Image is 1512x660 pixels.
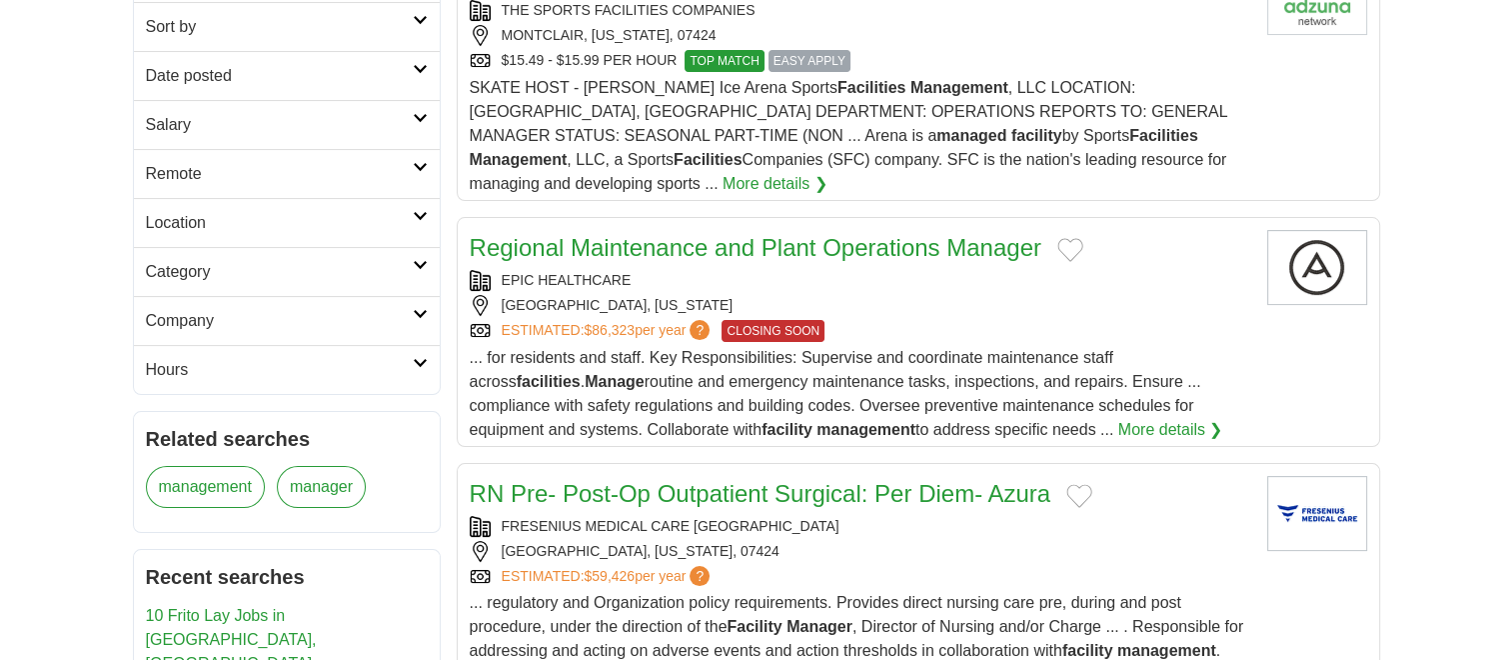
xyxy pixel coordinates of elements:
a: More details ❯ [723,172,827,196]
h2: Hours [146,358,413,382]
strong: managed [936,127,1006,144]
h2: Location [146,211,413,235]
strong: Facilities [837,79,905,96]
a: Category [134,247,440,296]
h2: Recent searches [146,562,428,592]
span: ... for residents and staff. Key Responsibilities: Supervise and coordinate maintenance staff acr... [470,349,1201,438]
a: Hours [134,345,440,394]
strong: management [816,421,915,438]
h2: Salary [146,113,413,137]
div: EPIC HEALTHCARE [470,270,1251,291]
a: ESTIMATED:$86,323per year? [502,320,715,342]
a: Sort by [134,2,440,51]
a: Salary [134,100,440,149]
div: [GEOGRAPHIC_DATA], [US_STATE] [470,295,1251,316]
strong: Facility [727,618,781,635]
strong: facility [1011,127,1062,144]
strong: facility [761,421,812,438]
a: ESTIMATED:$59,426per year? [502,566,715,587]
strong: facilities [517,373,581,390]
button: Add to favorite jobs [1057,238,1083,262]
h2: Related searches [146,424,428,454]
span: SKATE HOST - [PERSON_NAME] Ice Arena Sports , LLC LOCATION: [GEOGRAPHIC_DATA], [GEOGRAPHIC_DATA] ... [470,79,1227,192]
a: Company [134,296,440,345]
span: $59,426 [584,568,635,584]
a: Date posted [134,51,440,100]
a: manager [277,466,366,508]
a: Regional Maintenance and Plant Operations Manager [470,234,1041,261]
img: Company logo [1267,230,1367,305]
h2: Category [146,260,413,284]
strong: Manage [585,373,645,390]
strong: Management [910,79,1008,96]
strong: Management [470,151,568,168]
span: ? [690,566,710,586]
strong: Manager [786,618,852,635]
h2: Company [146,309,413,333]
span: EASY APPLY [768,50,850,72]
h2: Date posted [146,64,413,88]
span: ? [690,320,710,340]
strong: facility [1062,642,1113,659]
div: MONTCLAIR, [US_STATE], 07424 [470,25,1251,46]
img: Fresenius Medical Care North America logo [1267,476,1367,551]
button: Add to favorite jobs [1066,484,1092,508]
h2: Remote [146,162,413,186]
a: More details ❯ [1118,418,1223,442]
span: $86,323 [584,322,635,338]
div: [GEOGRAPHIC_DATA], [US_STATE], 07424 [470,541,1251,562]
a: RN Pre- Post-Op Outpatient Surgical: Per Diem- Azura [470,480,1051,507]
span: CLOSING SOON [722,320,824,342]
a: management [146,466,265,508]
a: Remote [134,149,440,198]
a: FRESENIUS MEDICAL CARE [GEOGRAPHIC_DATA] [502,518,839,534]
strong: Facilities [1129,127,1197,144]
span: TOP MATCH [685,50,763,72]
h2: Sort by [146,15,413,39]
a: Location [134,198,440,247]
strong: Facilities [674,151,742,168]
div: $15.49 - $15.99 PER HOUR [470,50,1251,72]
strong: management [1117,642,1216,659]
